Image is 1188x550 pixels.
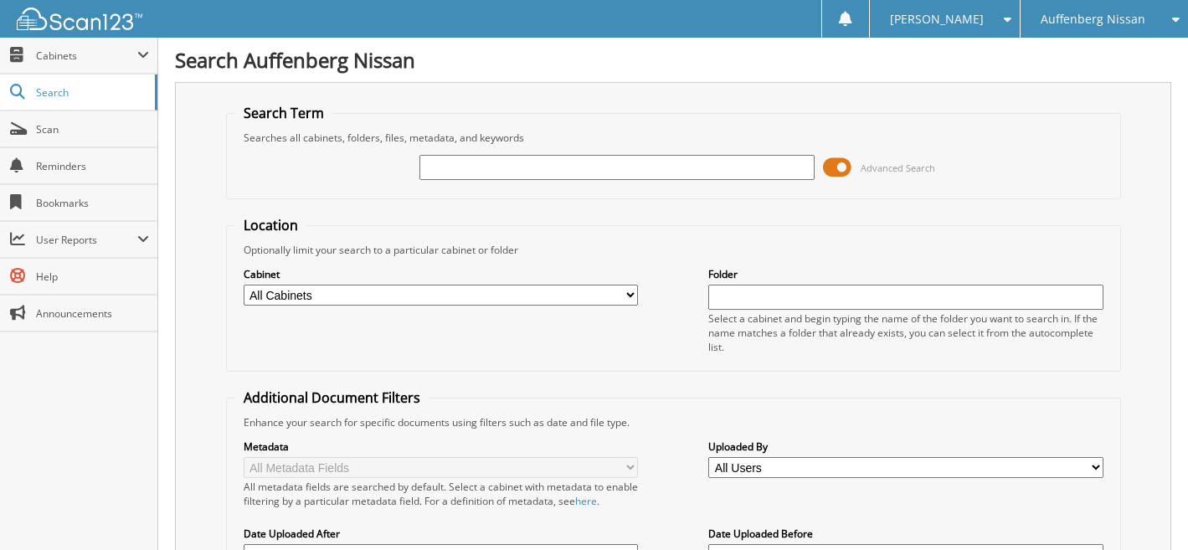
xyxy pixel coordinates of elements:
[36,85,147,100] span: Search
[890,14,984,24] span: [PERSON_NAME]
[36,270,149,284] span: Help
[36,233,137,247] span: User Reports
[235,388,429,407] legend: Additional Document Filters
[1041,14,1145,24] span: Auffenberg Nissan
[244,480,638,508] div: All metadata fields are searched by default. Select a cabinet with metadata to enable filtering b...
[17,8,142,30] img: scan123-logo-white.svg
[708,311,1103,354] div: Select a cabinet and begin typing the name of the folder you want to search in. If the name match...
[708,439,1103,454] label: Uploaded By
[244,439,638,454] label: Metadata
[861,162,935,174] span: Advanced Search
[235,216,306,234] legend: Location
[244,527,638,541] label: Date Uploaded After
[708,267,1103,281] label: Folder
[708,527,1103,541] label: Date Uploaded Before
[36,122,149,136] span: Scan
[36,306,149,321] span: Announcements
[244,267,638,281] label: Cabinet
[235,243,1112,257] div: Optionally limit your search to a particular cabinet or folder
[36,196,149,210] span: Bookmarks
[575,494,597,508] a: here
[175,46,1171,74] h1: Search Auffenberg Nissan
[36,159,149,173] span: Reminders
[36,49,137,63] span: Cabinets
[235,131,1112,145] div: Searches all cabinets, folders, files, metadata, and keywords
[235,104,332,122] legend: Search Term
[235,415,1112,429] div: Enhance your search for specific documents using filters such as date and file type.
